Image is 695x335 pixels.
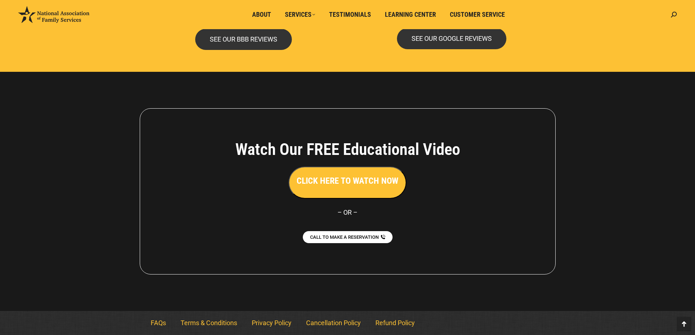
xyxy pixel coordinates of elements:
[244,315,299,331] a: Privacy Policy
[252,11,271,19] span: About
[337,209,358,216] span: – OR –
[310,235,379,239] span: CALL TO MAKE A RESERVATION
[297,175,398,187] h3: CLICK HERE TO WATCH NOW
[329,11,371,19] span: Testimonials
[18,6,89,23] img: National Association of Family Services
[397,28,506,49] a: SEE OUR GOOGLE REVIEWS
[385,11,436,19] span: Learning Center
[445,8,510,22] a: Customer Service
[143,315,552,331] nav: Menu
[368,315,422,331] a: Refund Policy
[412,35,492,42] span: SEE OUR GOOGLE REVIEWS
[143,315,173,331] a: FAQs
[210,36,277,43] span: SEE OUR BBB REVIEWS
[450,11,505,19] span: Customer Service
[285,11,315,19] span: Services
[289,167,406,199] button: CLICK HERE TO WATCH NOW
[380,8,441,22] a: Learning Center
[289,178,406,185] a: CLICK HERE TO WATCH NOW
[195,140,501,159] h4: Watch Our FREE Educational Video
[247,8,276,22] a: About
[324,8,376,22] a: Testimonials
[195,29,292,50] a: SEE OUR BBB REVIEWS
[299,315,368,331] a: Cancellation Policy
[303,231,393,243] a: CALL TO MAKE A RESERVATION
[173,315,244,331] a: Terms & Conditions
